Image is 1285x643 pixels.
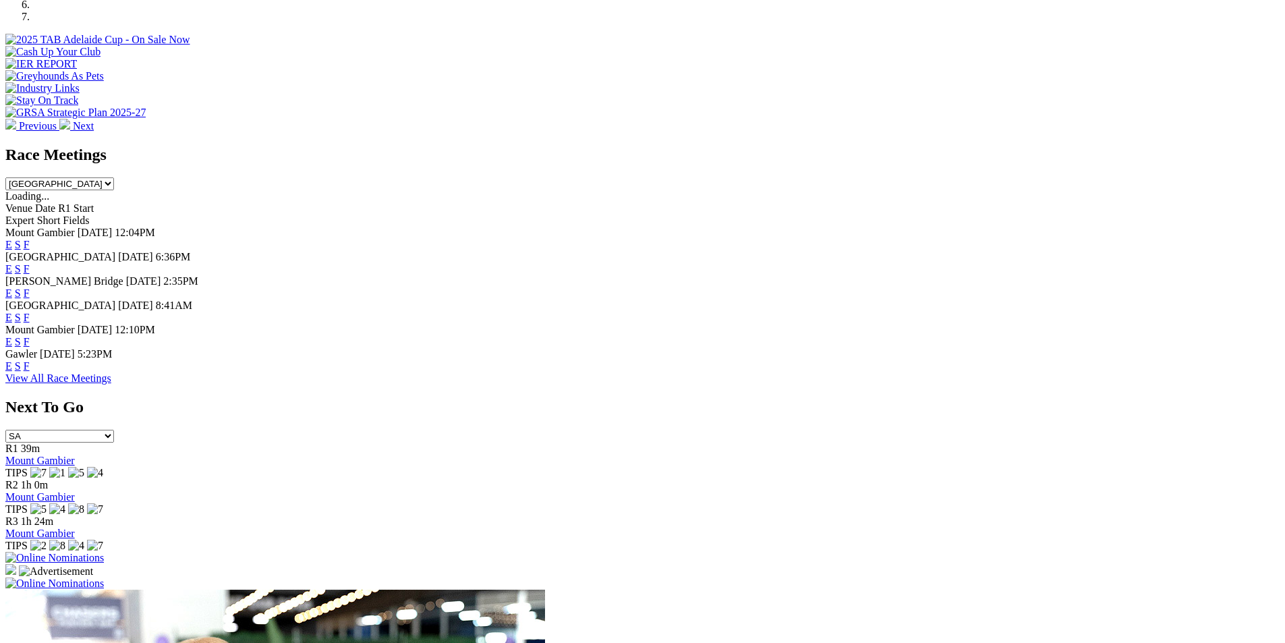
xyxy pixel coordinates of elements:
[68,467,84,479] img: 5
[5,239,12,250] a: E
[5,503,28,515] span: TIPS
[5,300,115,311] span: [GEOGRAPHIC_DATA]
[5,564,16,575] img: 15187_Greyhounds_GreysPlayCentral_Resize_SA_WebsiteBanner_300x115_2025.jpg
[5,312,12,323] a: E
[19,120,57,132] span: Previous
[24,263,30,275] a: F
[15,263,21,275] a: S
[35,202,55,214] span: Date
[118,251,153,262] span: [DATE]
[30,503,47,515] img: 5
[5,467,28,478] span: TIPS
[68,540,84,552] img: 4
[78,348,113,360] span: 5:23PM
[5,360,12,372] a: E
[21,443,40,454] span: 39m
[87,540,103,552] img: 7
[40,348,75,360] span: [DATE]
[163,275,198,287] span: 2:35PM
[115,227,155,238] span: 12:04PM
[5,34,190,46] img: 2025 TAB Adelaide Cup - On Sale Now
[5,58,77,70] img: IER REPORT
[49,503,65,515] img: 4
[5,287,12,299] a: E
[30,467,47,479] img: 7
[24,239,30,250] a: F
[58,202,94,214] span: R1 Start
[156,251,191,262] span: 6:36PM
[24,360,30,372] a: F
[59,120,94,132] a: Next
[156,300,192,311] span: 8:41AM
[115,324,155,335] span: 12:10PM
[78,227,113,238] span: [DATE]
[21,479,48,491] span: 1h 0m
[5,552,104,564] img: Online Nominations
[68,503,84,515] img: 8
[24,287,30,299] a: F
[5,82,80,94] img: Industry Links
[63,215,89,226] span: Fields
[37,215,61,226] span: Short
[5,70,104,82] img: Greyhounds As Pets
[5,578,104,590] img: Online Nominations
[5,94,78,107] img: Stay On Track
[73,120,94,132] span: Next
[5,515,18,527] span: R3
[5,119,16,130] img: chevron-left-pager-white.svg
[49,540,65,552] img: 8
[21,515,53,527] span: 1h 24m
[5,227,75,238] span: Mount Gambier
[19,565,93,578] img: Advertisement
[24,312,30,323] a: F
[5,251,115,262] span: [GEOGRAPHIC_DATA]
[5,528,75,539] a: Mount Gambier
[5,146,1280,164] h2: Race Meetings
[5,540,28,551] span: TIPS
[78,324,113,335] span: [DATE]
[5,348,37,360] span: Gawler
[5,491,75,503] a: Mount Gambier
[118,300,153,311] span: [DATE]
[5,398,1280,416] h2: Next To Go
[87,503,103,515] img: 7
[5,120,59,132] a: Previous
[5,215,34,226] span: Expert
[5,455,75,466] a: Mount Gambier
[5,372,111,384] a: View All Race Meetings
[59,119,70,130] img: chevron-right-pager-white.svg
[5,443,18,454] span: R1
[15,239,21,250] a: S
[87,467,103,479] img: 4
[5,190,49,202] span: Loading...
[5,336,12,347] a: E
[49,467,65,479] img: 1
[5,324,75,335] span: Mount Gambier
[30,540,47,552] img: 2
[15,312,21,323] a: S
[126,275,161,287] span: [DATE]
[15,336,21,347] a: S
[15,360,21,372] a: S
[5,202,32,214] span: Venue
[15,287,21,299] a: S
[5,263,12,275] a: E
[5,107,146,119] img: GRSA Strategic Plan 2025-27
[24,336,30,347] a: F
[5,479,18,491] span: R2
[5,275,123,287] span: [PERSON_NAME] Bridge
[5,46,101,58] img: Cash Up Your Club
